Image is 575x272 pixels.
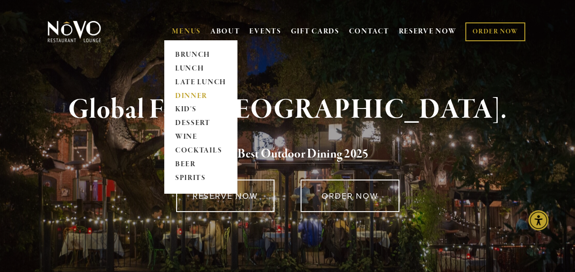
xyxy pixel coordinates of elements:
a: EVENTS [249,27,281,36]
h2: 5 [60,145,515,164]
a: ABOUT [210,27,240,36]
a: DESSERT [172,117,229,131]
a: LATE LUNCH [172,76,229,89]
a: ORDER NOW [301,180,399,212]
a: WINE [172,131,229,144]
a: DINNER [172,89,229,103]
a: MENUS [172,27,201,36]
a: CONTACT [349,23,389,40]
img: Novo Restaurant &amp; Lounge [46,20,103,43]
a: LUNCH [172,62,229,76]
a: GIFT CARDS [291,23,339,40]
div: Accessibility Menu [528,210,548,230]
a: RESERVE NOW [398,23,456,40]
a: RESERVE NOW [176,180,274,212]
a: Voted Best Outdoor Dining 202 [206,146,362,163]
a: KID'S [172,103,229,117]
a: ORDER NOW [465,22,525,41]
a: BRUNCH [172,48,229,62]
a: COCKTAILS [172,144,229,158]
a: BEER [172,158,229,172]
a: SPIRITS [172,172,229,185]
strong: Global Fare. [GEOGRAPHIC_DATA]. [68,92,507,127]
